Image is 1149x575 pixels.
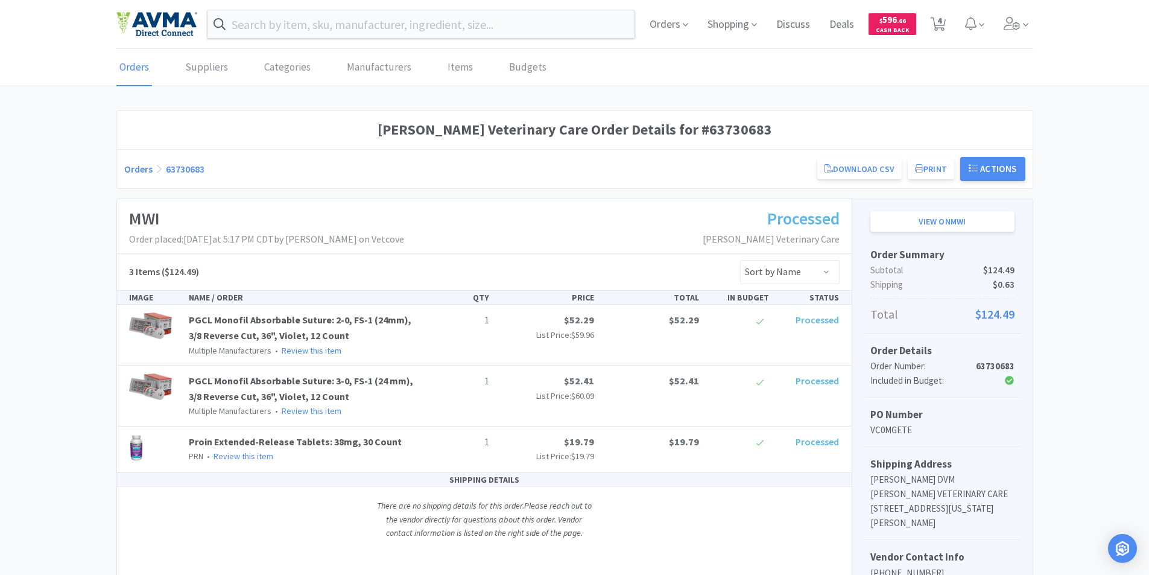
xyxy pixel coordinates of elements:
[669,375,699,387] span: $52.41
[494,291,599,304] div: PRICE
[429,373,489,389] p: 1
[273,405,280,416] span: •
[116,11,197,37] img: e4e33dab9f054f5782a47901c742baa9_102.png
[870,359,966,373] div: Order Number:
[817,159,902,179] a: Download CSV
[424,291,494,304] div: QTY
[825,19,859,30] a: Deals
[897,17,906,25] span: . 66
[124,163,153,175] a: Orders
[124,118,1025,141] h1: [PERSON_NAME] Veterinary Care Order Details for #63730683
[207,10,635,38] input: Search by item, sku, manufacturer, ingredient, size...
[429,313,489,328] p: 1
[189,345,271,356] span: Multiple Manufacturers
[870,407,1014,423] h5: PO Number
[564,375,594,387] span: $52.41
[876,27,909,35] span: Cash Back
[571,329,594,340] span: $59.96
[189,436,402,448] a: Proin Extended-Release Tablets: 38mg, 30 Count
[571,451,594,462] span: $19.79
[189,314,411,342] a: PGCL Monofil Absorbable Suture: 2-0, FS-1 (24mm), 3/8 Reverse Cut, 36", Violet, 12 Count
[796,375,839,387] span: Processed
[870,343,1014,359] h5: Order Details
[870,549,1014,565] h5: Vendor Contact Info
[166,163,204,175] a: 63730683
[564,436,594,448] span: $19.79
[879,17,882,25] span: $
[870,423,1014,437] p: VC0MGETE
[908,159,954,179] button: Print
[599,291,704,304] div: TOTAL
[869,8,916,40] a: $596.66Cash Back
[926,21,951,31] a: 4
[129,265,160,278] span: 3 Items
[499,389,594,402] p: List Price:
[993,278,1014,292] span: $0.63
[870,373,966,388] div: Included in Budget:
[129,264,199,280] h5: ($124.49)
[870,472,1014,530] p: [PERSON_NAME] DVM [PERSON_NAME] VETERINARY CARE [STREET_ADDRESS][US_STATE][PERSON_NAME]
[282,405,341,416] a: Review this item
[870,305,1014,324] p: Total
[189,451,203,462] span: PRN
[344,49,414,86] a: Manufacturers
[669,314,699,326] span: $52.29
[767,208,840,229] span: Processed
[124,291,185,304] div: IMAGE
[499,450,594,463] p: List Price:
[261,49,314,86] a: Categories
[870,278,1014,292] p: Shipping
[116,49,152,86] a: Orders
[205,451,212,462] span: •
[429,434,489,450] p: 1
[774,291,844,304] div: STATUS
[669,436,699,448] span: $19.79
[273,345,280,356] span: •
[870,247,1014,263] h5: Order Summary
[879,14,906,25] span: 596
[1108,534,1137,563] div: Open Intercom Messenger
[377,500,592,538] i: There are no shipping details for this order. Please reach out to the vendor directly for questio...
[189,405,271,416] span: Multiple Manufacturers
[129,232,404,247] p: Order placed: [DATE] at 5:17 PM CDT by [PERSON_NAME] on Vetcove
[975,305,1014,324] span: $124.49
[129,373,173,400] img: 5e026dd63538482aa7b33dce1e815e12_6906.png
[129,205,404,232] h1: MWI
[870,263,1014,278] p: Subtotal
[182,49,231,86] a: Suppliers
[796,314,839,326] span: Processed
[564,314,594,326] span: $52.29
[870,211,1014,232] a: View onMWI
[703,232,840,247] p: [PERSON_NAME] Veterinary Care
[796,436,839,448] span: Processed
[976,360,1014,372] strong: 63730683
[983,263,1014,278] span: $124.49
[184,291,424,304] div: NAME / ORDER
[117,473,852,487] div: SHIPPING DETAILS
[870,456,1014,472] h5: Shipping Address
[445,49,476,86] a: Items
[771,19,815,30] a: Discuss
[571,390,594,401] span: $60.09
[214,451,273,462] a: Review this item
[129,434,144,461] img: 9e153c13aa804be9b71a9ac24b57d25b_319973.png
[960,157,1025,181] button: Actions
[129,313,173,339] img: 7d5dd7a5a1d34abab677b6a287a185ac_6904.png
[282,345,341,356] a: Review this item
[189,375,413,402] a: PGCL Monofil Absorbable Suture: 3-0, FS-1 (24 mm), 3/8 Reverse Cut, 36", Violet, 12 Count
[499,328,594,342] p: List Price:
[704,291,774,304] div: IN BUDGET
[506,49,549,86] a: Budgets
